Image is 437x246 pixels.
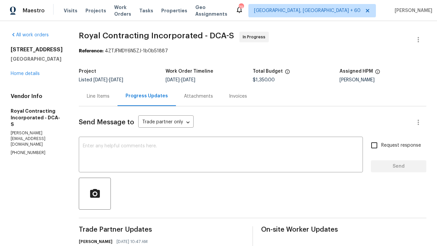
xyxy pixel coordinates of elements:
span: [DATE] [93,78,107,82]
span: [DATE] [181,78,195,82]
span: - [93,78,123,82]
div: 4ZTJFMDY6N5ZJ-1b0b51887 [79,48,426,54]
span: $1,350.00 [253,78,275,82]
div: Attachments [184,93,213,100]
div: 794 [239,4,243,11]
h5: Total Budget [253,69,283,74]
div: Progress Updates [126,93,168,99]
span: The total cost of line items that have been proposed by Opendoor. This sum includes line items th... [285,69,290,78]
div: [PERSON_NAME] [340,78,426,82]
h5: [GEOGRAPHIC_DATA] [11,56,63,62]
h4: Vendor Info [11,93,63,100]
span: Work Orders [114,4,131,17]
a: Home details [11,71,40,76]
span: [DATE] [166,78,180,82]
span: Royal Contracting Incorporated - DCA-S [79,32,234,40]
h5: Assigned HPM [340,69,373,74]
span: Projects [85,7,106,14]
span: Maestro [23,7,45,14]
span: Listed [79,78,123,82]
span: [DATE] 10:47 AM [117,238,148,245]
h2: [STREET_ADDRESS] [11,46,63,53]
div: Line Items [87,93,110,100]
span: Trade Partner Updates [79,226,244,233]
span: [DATE] [109,78,123,82]
h5: Work Order Timeline [166,69,213,74]
span: Geo Assignments [195,4,227,17]
h5: Royal Contracting Incorporated - DCA-S [11,108,63,128]
b: Reference: [79,49,103,53]
p: [PHONE_NUMBER] [11,150,63,156]
a: All work orders [11,33,49,37]
span: In Progress [243,34,268,40]
p: [PERSON_NAME][EMAIL_ADDRESS][DOMAIN_NAME] [11,130,63,147]
span: Visits [64,7,77,14]
div: Trade partner only [138,117,194,128]
span: On-site Worker Updates [261,226,427,233]
h5: Project [79,69,96,74]
span: Tasks [139,8,153,13]
span: [GEOGRAPHIC_DATA], [GEOGRAPHIC_DATA] + 60 [254,7,361,14]
span: The hpm assigned to this work order. [375,69,380,78]
div: Invoices [229,93,247,100]
span: Send Message to [79,119,134,126]
h6: [PERSON_NAME] [79,238,113,245]
span: Properties [161,7,187,14]
span: Request response [381,142,421,149]
span: - [166,78,195,82]
span: [PERSON_NAME] [392,7,432,14]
